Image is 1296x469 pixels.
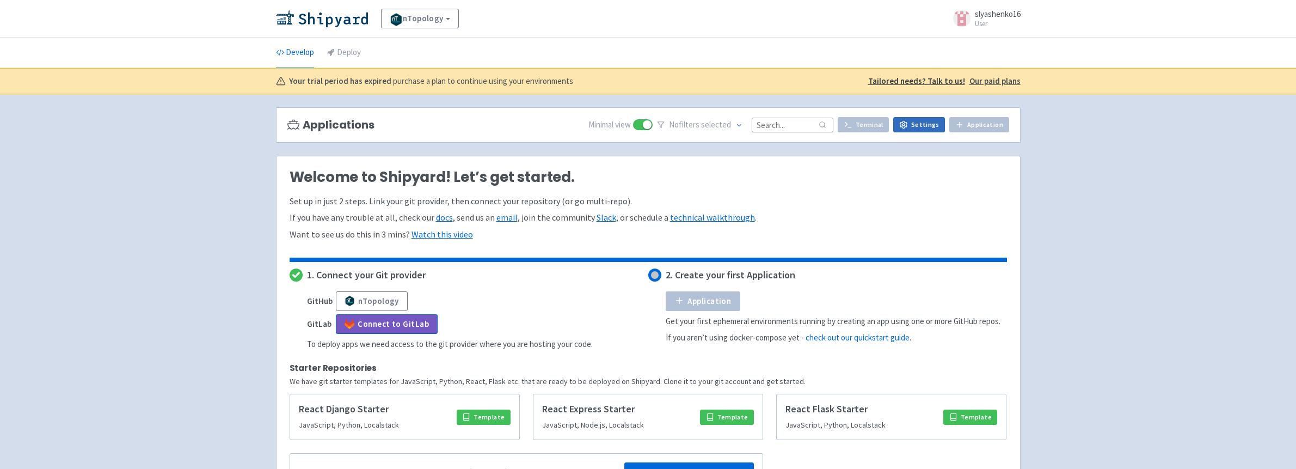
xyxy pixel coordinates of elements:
[289,75,391,88] b: Your trial period has expired
[290,375,1007,388] p: We have git starter templates for JavaScript, Python, React, Flask etc. that are ready to be depl...
[381,9,459,28] a: nTopology
[666,291,740,311] a: Application
[290,363,1007,373] h2: Starter Repositories
[670,212,755,223] a: technical walkthrough
[752,118,833,132] input: Search...
[307,270,426,281] h4: 1. Connect your Git provider
[669,119,731,131] span: No filter s
[307,338,593,351] p: To deploy apps we need access to the git provider where you are hosting your code.
[299,419,450,431] p: JavaScript, Python, Localstack
[542,403,693,416] h5: React Express Starter
[299,403,450,416] h5: React Django Starter
[785,419,937,431] p: JavaScript, Python, Localstack
[276,10,368,27] img: Shipyard logo
[943,410,997,425] a: Template
[893,117,945,132] a: Settings
[806,332,910,343] a: check out our quickstart guide
[307,319,331,329] b: GitLab
[290,195,1007,208] p: Set up in just 2 steps. Link your git provider, then connect your repository (or go multi-repo).
[327,38,361,68] a: Deploy
[947,10,1021,27] a: slyashenko16 User
[969,76,1021,86] u: Our paid plans
[307,296,333,306] b: GitHub
[457,410,511,425] a: Template
[969,75,1021,88] a: Our paid plans
[290,211,1007,224] p: If you have any trouble at all, check our , send us an , join the community , or schedule a .
[287,119,374,131] h3: Applications
[700,410,754,425] a: Template
[975,9,1021,19] span: slyashenko16
[838,117,889,132] a: Terminal
[411,229,473,240] a: Watch this video
[436,212,453,223] a: docs
[290,169,1007,186] h2: Welcome to Shipyard! Let’s get started.
[666,270,795,281] h4: 2. Create your first Application
[949,117,1009,132] a: Application
[597,212,616,223] a: Slack
[393,75,573,88] span: purchase a plan to continue using your environments
[542,419,693,431] p: JavaScript, Node.js, Localstack
[496,212,518,223] a: email
[666,315,1000,328] p: Get your first ephemeral environments running by creating an app using one or more GitHub repos.
[701,119,731,130] span: selected
[290,228,1007,241] p: Want to see us do this in 3 mins?
[588,119,631,131] span: Minimal view
[276,38,314,68] a: Develop
[975,20,1021,27] small: User
[666,332,911,344] p: If you aren’t using docker-compose yet - .
[336,314,438,334] a: Connect to GitLab
[336,291,408,311] button: nTopology
[785,403,937,416] h5: React Flask Starter
[868,76,965,86] u: Tailored needs? Talk to us!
